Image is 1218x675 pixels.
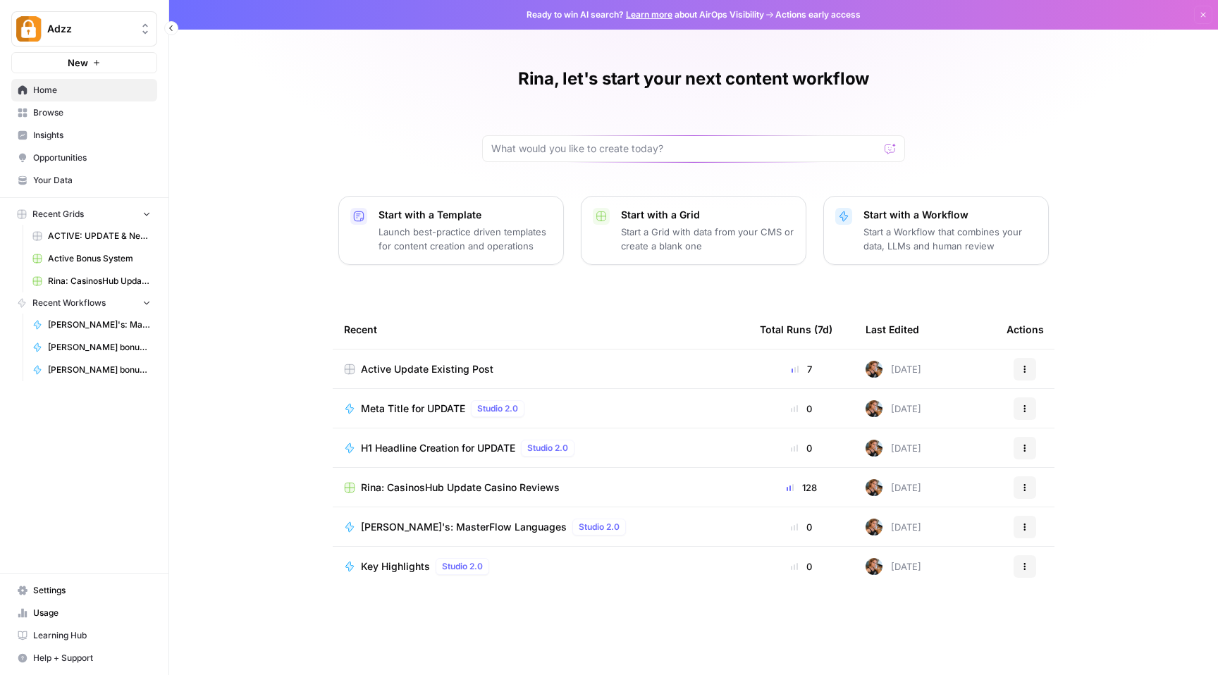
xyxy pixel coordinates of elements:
[48,364,151,376] span: [PERSON_NAME] bonus to wp - grid specific Existing
[760,310,832,349] div: Total Runs (7d)
[344,481,737,495] a: Rina: CasinosHub Update Casino Reviews
[579,521,620,533] span: Studio 2.0
[32,297,106,309] span: Recent Workflows
[760,402,843,416] div: 0
[33,174,151,187] span: Your Data
[361,362,493,376] span: Active Update Existing Post
[866,479,921,496] div: [DATE]
[866,519,882,535] img: nwfydx8388vtdjnj28izaazbsiv8
[1007,310,1044,349] div: Actions
[866,558,882,575] img: nwfydx8388vtdjnj28izaazbsiv8
[823,196,1049,265] button: Start with a WorkflowStart a Workflow that combines your data, LLMs and human review
[361,402,465,416] span: Meta Title for UPDATE
[26,270,157,292] a: Rina: CasinosHub Update Casino Reviews
[866,440,882,457] img: nwfydx8388vtdjnj28izaazbsiv8
[491,142,879,156] input: What would you like to create today?
[47,22,133,36] span: Adzz
[11,147,157,169] a: Opportunities
[16,16,42,42] img: Adzz Logo
[344,558,737,575] a: Key HighlightsStudio 2.0
[626,9,672,20] a: Learn more
[866,479,882,496] img: nwfydx8388vtdjnj28izaazbsiv8
[338,196,564,265] button: Start with a TemplateLaunch best-practice driven templates for content creation and operations
[33,652,151,664] span: Help + Support
[866,400,921,417] div: [DATE]
[11,204,157,225] button: Recent Grids
[760,520,843,534] div: 0
[33,84,151,97] span: Home
[477,402,518,415] span: Studio 2.0
[621,225,794,253] p: Start a Grid with data from your CMS or create a blank one
[11,602,157,624] a: Usage
[344,362,737,376] a: Active Update Existing Post
[48,341,151,354] span: [PERSON_NAME] bonus to social media - grid specific Existing
[26,336,157,359] a: [PERSON_NAME] bonus to social media - grid specific Existing
[33,151,151,164] span: Opportunities
[48,230,151,242] span: ACTIVE: UPDATE & New Casino Reviews
[760,481,843,495] div: 128
[33,629,151,642] span: Learning Hub
[32,208,84,221] span: Recent Grids
[26,247,157,270] a: Active Bonus System
[361,441,515,455] span: H1 Headline Creation for UPDATE
[11,101,157,124] a: Browse
[26,314,157,336] a: [PERSON_NAME]'s: MasterFlow CasinosHub
[775,8,861,21] span: Actions early access
[11,52,157,73] button: New
[581,196,806,265] button: Start with a GridStart a Grid with data from your CMS or create a blank one
[863,208,1037,222] p: Start with a Workflow
[11,124,157,147] a: Insights
[518,68,869,90] h1: Rina, let's start your next content workflow
[344,310,737,349] div: Recent
[760,441,843,455] div: 0
[760,559,843,574] div: 0
[344,519,737,535] a: [PERSON_NAME]'s: MasterFlow LanguagesStudio 2.0
[866,558,921,575] div: [DATE]
[361,481,560,495] span: Rina: CasinosHub Update Casino Reviews
[26,225,157,247] a: ACTIVE: UPDATE & New Casino Reviews
[866,440,921,457] div: [DATE]
[33,607,151,619] span: Usage
[11,624,157,647] a: Learning Hub
[361,520,567,534] span: [PERSON_NAME]'s: MasterFlow Languages
[11,11,157,47] button: Workspace: Adzz
[866,400,882,417] img: nwfydx8388vtdjnj28izaazbsiv8
[863,225,1037,253] p: Start a Workflow that combines your data, LLMs and human review
[760,362,843,376] div: 7
[866,310,919,349] div: Last Edited
[26,359,157,381] a: [PERSON_NAME] bonus to wp - grid specific Existing
[33,129,151,142] span: Insights
[866,361,882,378] img: nwfydx8388vtdjnj28izaazbsiv8
[379,208,552,222] p: Start with a Template
[11,647,157,669] button: Help + Support
[11,169,157,192] a: Your Data
[379,225,552,253] p: Launch best-practice driven templates for content creation and operations
[11,579,157,602] a: Settings
[442,560,483,573] span: Studio 2.0
[48,252,151,265] span: Active Bonus System
[344,400,737,417] a: Meta Title for UPDATEStudio 2.0
[527,8,764,21] span: Ready to win AI search? about AirOps Visibility
[344,440,737,457] a: H1 Headline Creation for UPDATEStudio 2.0
[48,275,151,287] span: Rina: CasinosHub Update Casino Reviews
[48,318,151,331] span: [PERSON_NAME]'s: MasterFlow CasinosHub
[33,106,151,119] span: Browse
[11,292,157,314] button: Recent Workflows
[866,519,921,535] div: [DATE]
[11,79,157,101] a: Home
[361,559,430,574] span: Key Highlights
[33,584,151,597] span: Settings
[68,56,88,70] span: New
[621,208,794,222] p: Start with a Grid
[866,361,921,378] div: [DATE]
[527,442,568,454] span: Studio 2.0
